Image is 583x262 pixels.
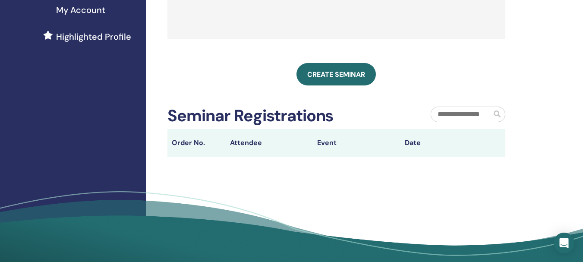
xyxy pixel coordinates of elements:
span: Highlighted Profile [56,30,131,43]
th: Date [400,129,488,157]
th: Attendee [226,129,313,157]
a: Create seminar [296,63,376,85]
th: Order No. [167,129,226,157]
div: Open Intercom Messenger [554,233,574,253]
h2: Seminar Registrations [167,106,334,126]
span: Create seminar [307,70,365,79]
th: Event [313,129,400,157]
span: My Account [56,3,105,16]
